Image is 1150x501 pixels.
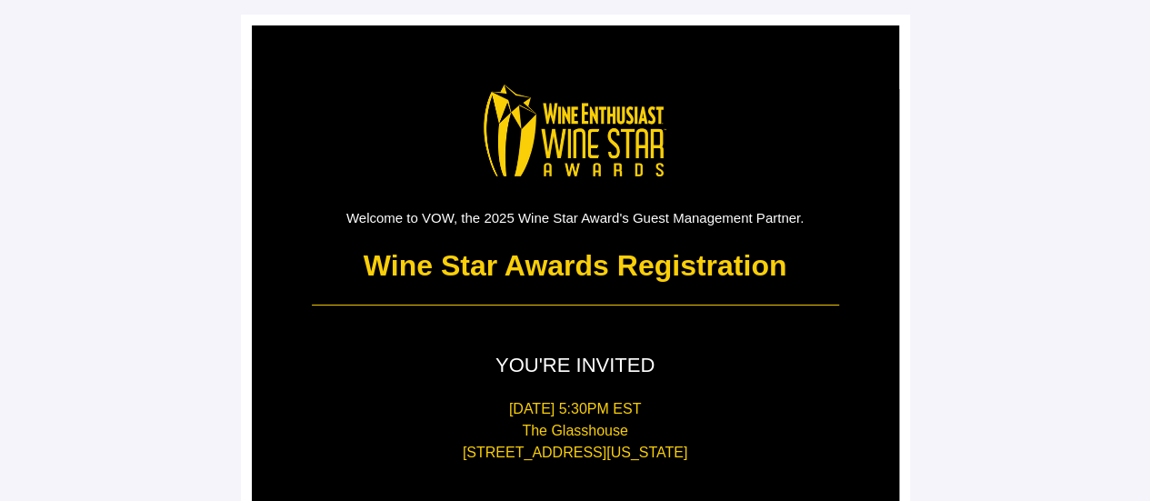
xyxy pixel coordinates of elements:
p: [STREET_ADDRESS][US_STATE] [312,442,839,464]
p: Welcome to VOW, the 2025 Wine Star Award's Guest Management Partner. [312,208,839,227]
p: [DATE] 5:30PM EST [312,398,839,420]
strong: Wine Star Awards Registration [364,249,787,282]
p: YOU'RE INVITED [312,352,839,380]
p: The Glasshouse [312,420,839,442]
table: divider [312,305,839,306]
